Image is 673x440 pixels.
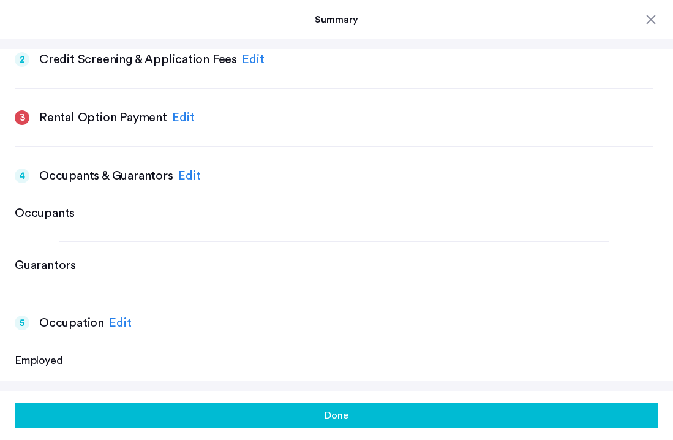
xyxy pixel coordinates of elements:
[172,108,195,127] div: Edit
[15,169,29,183] div: 4
[15,352,62,369] h3: Employed
[39,51,237,68] h3: Credit Screening & Application Fees
[15,403,658,428] button: Done
[15,205,75,222] h3: Occupants
[15,12,658,27] h3: Summary
[334,379,654,393] div: Company name
[15,52,29,67] div: 2
[15,316,29,330] div: 5
[242,50,265,69] div: Edit
[109,314,132,332] div: Edit
[39,314,104,332] h3: Occupation
[39,109,167,126] h3: Rental Option Payment
[15,257,76,274] h3: Guarantors
[15,110,29,125] div: 3
[178,167,201,185] div: Edit
[15,379,334,393] div: Occupation type
[39,167,173,184] h3: Occupants & Guarantors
